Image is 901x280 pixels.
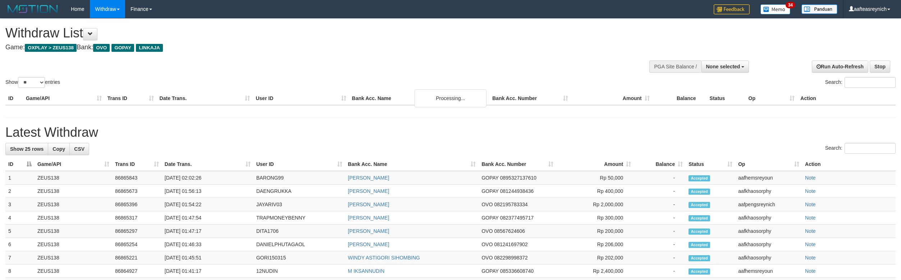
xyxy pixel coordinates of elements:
[5,185,35,198] td: 2
[162,185,253,198] td: [DATE] 01:56:13
[5,26,594,40] h1: Withdraw List
[634,171,686,185] td: -
[870,60,890,73] a: Stop
[348,241,389,247] a: [PERSON_NAME]
[5,158,35,171] th: ID: activate to sort column descending
[348,202,389,207] a: [PERSON_NAME]
[812,60,868,73] a: Run Auto-Refresh
[112,198,162,211] td: 86865396
[112,185,162,198] td: 86865673
[786,2,795,8] span: 34
[5,211,35,225] td: 4
[760,4,791,14] img: Button%20Memo.svg
[5,265,35,278] td: 8
[556,238,634,251] td: Rp 206,000
[500,215,534,221] span: Copy 082377495717 to clipboard
[689,229,710,235] span: Accepted
[735,185,802,198] td: aafkhaosorphy
[805,268,816,274] a: Note
[162,251,253,265] td: [DATE] 01:45:51
[481,241,493,247] span: OVO
[634,198,686,211] td: -
[162,225,253,238] td: [DATE] 01:47:17
[253,158,345,171] th: User ID: activate to sort column ascending
[35,265,112,278] td: ZEUS138
[805,202,816,207] a: Note
[253,251,345,265] td: GORI150315
[845,143,896,154] input: Search:
[481,255,493,261] span: OVO
[112,251,162,265] td: 86865221
[706,64,740,69] span: None selected
[494,228,525,234] span: Copy 08567624606 to clipboard
[253,225,345,238] td: DITA1706
[162,211,253,225] td: [DATE] 01:47:54
[93,44,110,52] span: OVO
[345,158,479,171] th: Bank Acc. Name: activate to sort column ascending
[74,146,84,152] span: CSV
[162,198,253,211] td: [DATE] 01:54:22
[494,202,527,207] span: Copy 082195783334 to clipboard
[735,198,802,211] td: aafpengsreynich
[481,175,498,181] span: GOPAY
[5,225,35,238] td: 5
[348,228,389,234] a: [PERSON_NAME]
[805,255,816,261] a: Note
[481,202,493,207] span: OVO
[162,238,253,251] td: [DATE] 01:46:33
[348,255,420,261] a: WINDY ASTIGORI SIHOMBING
[5,77,60,88] label: Show entries
[556,265,634,278] td: Rp 2,400,000
[162,158,253,171] th: Date Trans.: activate to sort column ascending
[489,92,571,105] th: Bank Acc. Number
[735,171,802,185] td: aafhemsreyoun
[253,211,345,225] td: TRAPMONEYBENNY
[348,215,389,221] a: [PERSON_NAME]
[5,4,60,14] img: MOTION_logo.png
[35,171,112,185] td: ZEUS138
[689,268,710,275] span: Accepted
[349,92,489,105] th: Bank Acc. Name
[162,265,253,278] td: [DATE] 01:41:17
[689,242,710,248] span: Accepted
[35,211,112,225] td: ZEUS138
[5,171,35,185] td: 1
[689,255,710,261] span: Accepted
[35,238,112,251] td: ZEUS138
[253,238,345,251] td: DANIELPHUTAGAOL
[735,238,802,251] td: aafkhaosorphy
[634,225,686,238] td: -
[494,255,527,261] span: Copy 082298998372 to clipboard
[415,89,486,107] div: Processing...
[10,146,44,152] span: Show 25 rows
[494,241,527,247] span: Copy 081241697902 to clipboard
[35,198,112,211] td: ZEUS138
[253,265,345,278] td: 12NUDIN
[481,268,498,274] span: GOPAY
[253,185,345,198] td: DAENGRUKKA
[689,175,710,181] span: Accepted
[556,171,634,185] td: Rp 50,000
[253,198,345,211] td: JAYARIV03
[845,77,896,88] input: Search:
[348,188,389,194] a: [PERSON_NAME]
[52,146,65,152] span: Copy
[111,44,134,52] span: GOPAY
[735,225,802,238] td: aafkhaosorphy
[112,238,162,251] td: 86865254
[735,211,802,225] td: aafkhaosorphy
[136,44,163,52] span: LINKAJA
[805,215,816,221] a: Note
[686,158,735,171] th: Status: activate to sort column ascending
[714,4,750,14] img: Feedback.jpg
[481,188,498,194] span: GOPAY
[634,158,686,171] th: Balance: activate to sort column ascending
[707,92,746,105] th: Status
[805,241,816,247] a: Note
[35,158,112,171] th: Game/API: activate to sort column ascending
[35,225,112,238] td: ZEUS138
[112,225,162,238] td: 86865297
[735,265,802,278] td: aafhemsreyoun
[348,268,385,274] a: M IKSANNUDIN
[112,265,162,278] td: 86864927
